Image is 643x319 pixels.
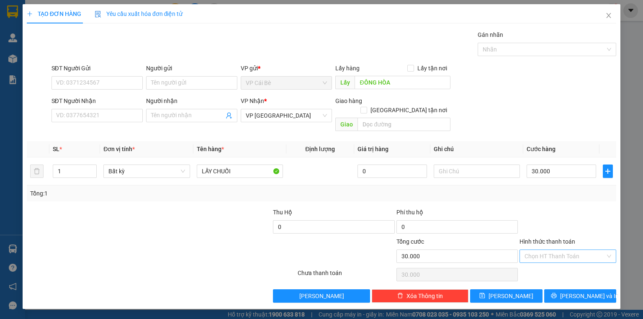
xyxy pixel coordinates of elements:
[305,146,335,152] span: Định lượng
[478,31,503,38] label: Gán nhãn
[146,96,237,105] div: Người nhận
[246,77,327,89] span: VP Cái Bè
[406,291,443,301] span: Xóa Thông tin
[396,238,424,245] span: Tổng cước
[297,268,395,283] div: Chưa thanh toán
[103,146,135,152] span: Đơn vị tính
[30,189,249,198] div: Tổng: 1
[355,76,450,89] input: Dọc đường
[560,291,619,301] span: [PERSON_NAME] và In
[335,65,360,72] span: Lấy hàng
[358,118,450,131] input: Dọc đường
[108,165,185,178] span: Bất kỳ
[603,165,613,178] button: plus
[299,291,344,301] span: [PERSON_NAME]
[246,109,327,122] span: VP Sài Gòn
[273,289,370,303] button: [PERSON_NAME]
[273,209,292,216] span: Thu Hộ
[544,289,617,303] button: printer[PERSON_NAME] và In
[30,165,44,178] button: delete
[53,146,59,152] span: SL
[95,11,101,18] img: icon
[146,64,237,73] div: Người gửi
[197,165,283,178] input: VD: Bàn, Ghế
[414,64,450,73] span: Lấy tận nơi
[397,293,403,299] span: delete
[551,293,557,299] span: printer
[470,289,543,303] button: save[PERSON_NAME]
[358,146,388,152] span: Giá trị hàng
[605,12,612,19] span: close
[241,64,332,73] div: VP gửi
[241,98,264,104] span: VP Nhận
[51,64,143,73] div: SĐT Người Gửi
[358,165,427,178] input: 0
[396,208,518,220] div: Phí thu hộ
[430,141,523,157] th: Ghi chú
[226,112,232,119] span: user-add
[335,98,362,104] span: Giao hàng
[603,168,612,175] span: plus
[27,11,33,17] span: plus
[597,4,620,28] button: Close
[335,76,355,89] span: Lấy
[489,291,533,301] span: [PERSON_NAME]
[27,10,81,17] span: TẠO ĐƠN HÀNG
[197,146,224,152] span: Tên hàng
[520,238,575,245] label: Hình thức thanh toán
[367,105,450,115] span: [GEOGRAPHIC_DATA] tận nơi
[335,118,358,131] span: Giao
[479,293,485,299] span: save
[95,10,183,17] span: Yêu cầu xuất hóa đơn điện tử
[434,165,520,178] input: Ghi Chú
[372,289,468,303] button: deleteXóa Thông tin
[51,96,143,105] div: SĐT Người Nhận
[527,146,556,152] span: Cước hàng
